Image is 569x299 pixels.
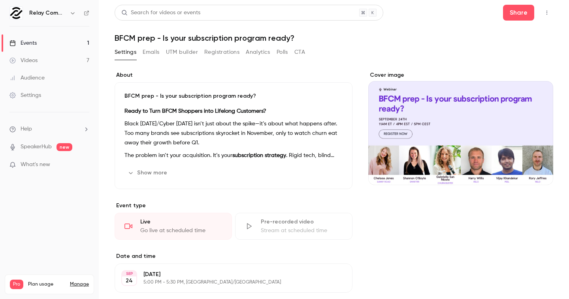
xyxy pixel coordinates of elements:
[21,143,52,151] a: SpeakerHub
[166,46,198,59] button: UTM builder
[9,74,45,82] div: Audience
[124,151,343,160] p: The problem isn’t your acquisition. It’s your . Rigid tech, blind spots in customer data, and gue...
[503,5,534,21] button: Share
[70,281,89,288] a: Manage
[277,46,288,59] button: Polls
[9,57,38,64] div: Videos
[124,92,343,100] p: BFCM prep - Is your subscription program ready?
[57,143,72,151] span: new
[232,153,286,158] strong: subscription strategy
[115,213,232,240] div: LiveGo live at scheduled time
[115,202,352,210] p: Event type
[80,161,89,168] iframe: Noticeable Trigger
[10,7,23,19] img: Relay Commerce
[115,33,553,43] h1: BFCM prep - Is your subscription program ready?
[115,71,352,79] label: About
[28,281,65,288] span: Plan usage
[115,252,352,260] label: Date and time
[29,9,66,17] h6: Relay Commerce
[9,39,37,47] div: Events
[143,279,311,286] p: 5:00 PM - 5:30 PM, [GEOGRAPHIC_DATA]/[GEOGRAPHIC_DATA]
[21,161,50,169] span: What's new
[121,9,200,17] div: Search for videos or events
[124,167,172,179] button: Show more
[124,119,343,148] p: Black [DATE]/Cyber [DATE] isn’t just about the spike—it’s about what happens after. Too many bran...
[21,125,32,133] span: Help
[235,213,352,240] div: Pre-recorded videoStream at scheduled time
[261,218,343,226] div: Pre-recorded video
[10,280,23,289] span: Pro
[368,71,553,185] section: Cover image
[122,271,136,276] div: SEP
[294,46,305,59] button: CTA
[143,46,159,59] button: Emails
[124,108,266,114] strong: Ready to Turn BFCM Shoppers into Lifelong Customers?
[140,227,222,235] div: Go live at scheduled time
[140,218,222,226] div: Live
[368,71,553,79] label: Cover image
[9,125,89,133] li: help-dropdown-opener
[261,227,343,235] div: Stream at scheduled time
[204,46,239,59] button: Registrations
[246,46,270,59] button: Analytics
[143,271,311,278] p: [DATE]
[115,46,136,59] button: Settings
[9,91,41,99] div: Settings
[126,277,133,285] p: 24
